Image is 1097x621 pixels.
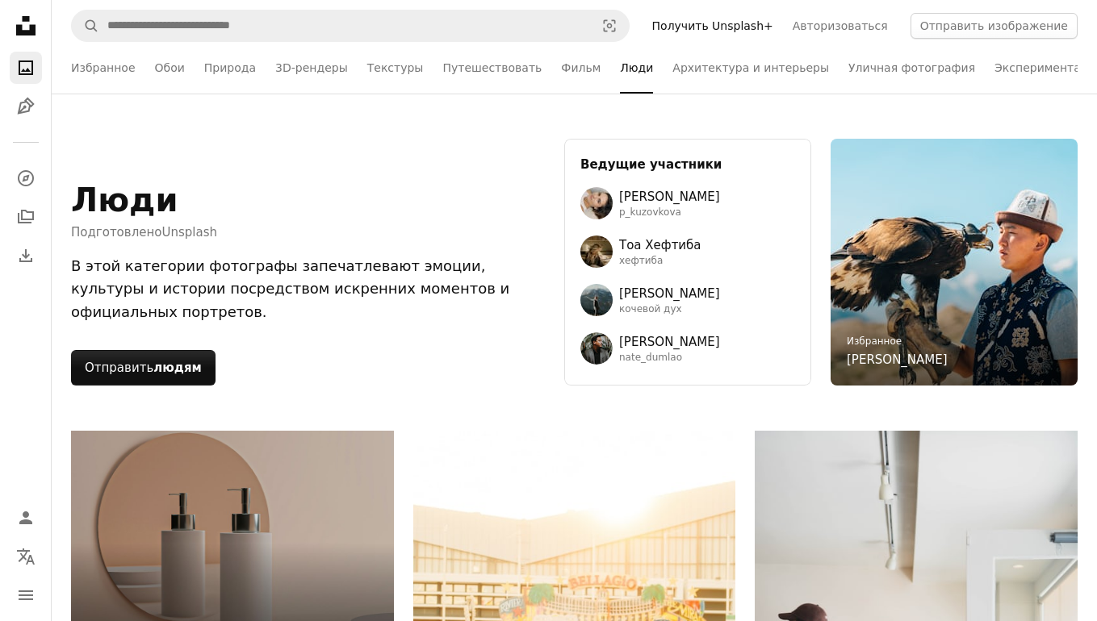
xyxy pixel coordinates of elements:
[848,42,975,94] a: Уличная фотография
[155,42,185,94] a: Обои
[619,190,720,204] font: [PERSON_NAME]
[204,61,256,74] font: Природа
[580,284,795,316] a: Аватар пользователя Андреса Молины[PERSON_NAME]кочевой дух
[580,187,613,219] img: Аватар пользователя Полины Кузовковой
[275,61,348,74] font: 3D-рендеры
[783,13,898,39] a: Авторизоваться
[155,61,185,74] font: Обои
[10,52,42,84] a: Фотографии
[71,61,136,74] font: Избранное
[71,181,178,219] font: Люди
[71,10,630,42] form: Найти визуальные материалы на сайте
[590,10,629,41] button: Visual search
[911,13,1078,39] button: Отправить изображение
[920,19,1068,32] font: Отправить изображение
[367,42,424,94] a: Текстуры
[793,19,888,32] font: Авторизоваться
[580,332,795,365] a: Аватар пользователя Натана Думлао[PERSON_NAME]nate_dumlao
[619,303,682,315] font: кочевой дух
[275,42,348,94] a: 3D-рендеры
[161,225,217,240] a: Unsplash
[10,502,42,534] a: Войти / Зарегистрироваться
[672,42,829,94] a: Архитектура и интерьеры
[561,42,601,94] a: Фильм
[672,61,829,74] font: Архитектура и интерьеры
[10,579,42,611] button: Меню
[580,284,613,316] img: Аватар пользователя Андреса Молины
[619,335,720,349] font: [PERSON_NAME]
[580,235,613,268] img: Аватар пользователя Toa Heftiba
[580,332,613,365] img: Аватар пользователя Натана Думлао
[71,42,136,94] a: Избранное
[580,235,795,268] a: Аватар пользователя Toa HeftibaТоа Хефтибахефтиба
[10,90,42,123] a: Иллюстрации
[442,61,542,74] font: Путешествовать
[619,352,682,363] font: nate_dumlao
[652,19,773,32] font: Получить Unsplash+
[10,162,42,194] a: Исследовать
[71,350,216,386] button: Отправитьлюдям
[204,42,256,94] a: Природа
[580,187,795,219] a: Аватар пользователя Полины Кузовковой[PERSON_NAME]p_kuzovkova
[10,240,42,272] a: История загрузок
[619,286,720,301] font: [PERSON_NAME]
[72,10,99,41] button: Поиск Unsplash
[847,350,948,369] a: [PERSON_NAME]
[10,540,42,573] button: Язык
[619,255,663,266] font: хефтиба
[367,61,424,74] font: Текстуры
[153,361,202,375] font: людям
[71,225,161,240] font: Подготовлено
[10,201,42,233] a: Коллекции
[619,238,701,252] font: Тоа Хефтиба
[85,361,153,375] font: Отправить
[847,336,902,347] a: Избранное
[619,206,681,218] font: p_kuzovkova
[580,157,722,172] font: Ведущие участники
[848,61,975,74] font: Уличная фотография
[442,42,542,94] a: Путешествовать
[847,352,948,367] font: [PERSON_NAME]
[71,257,509,321] font: В этой категории фотографы запечатлевают эмоции, культуры и истории посредством искренних моменто...
[643,13,783,39] a: Получить Unsplash+
[561,61,601,74] font: Фильм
